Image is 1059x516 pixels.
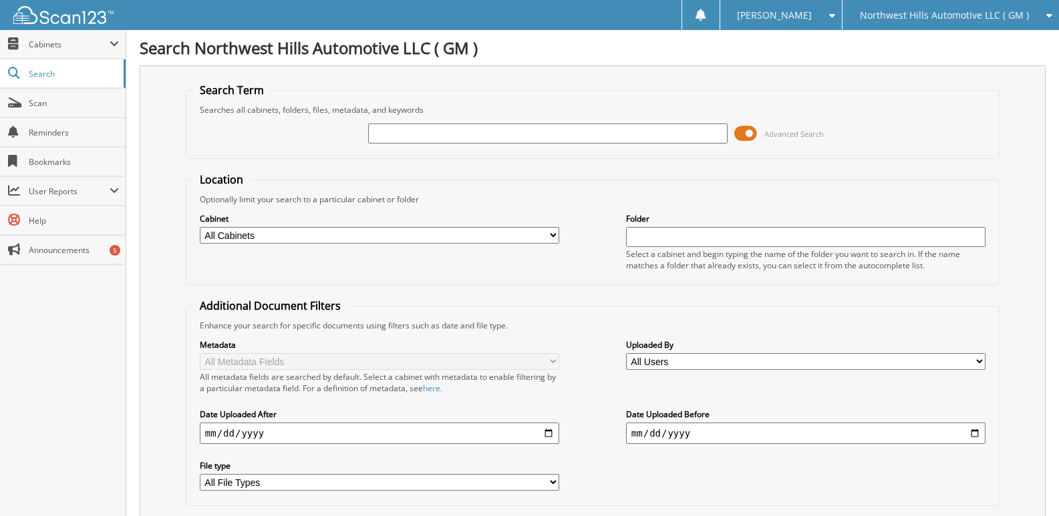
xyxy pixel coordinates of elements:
[992,452,1059,516] iframe: Chat Widget
[193,104,992,115] div: Searches all cabinets, folders, files, metadata, and keywords
[110,245,120,256] div: 5
[29,68,117,79] span: Search
[626,339,986,350] label: Uploaded By
[29,215,119,226] span: Help
[200,339,559,350] label: Metadata
[626,409,986,420] label: Date Uploaded Before
[13,6,114,24] img: scan123-logo-white.svg
[764,129,824,139] span: Advanced Search
[193,172,250,187] legend: Location
[29,244,119,256] span: Announcements
[29,39,110,50] span: Cabinets
[193,320,992,331] div: Enhance your search for specific documents using filters such as date and file type.
[200,460,559,471] label: File type
[140,37,1046,59] h1: Search Northwest Hills Automotive LLC ( GM )
[29,97,119,109] span: Scan
[200,371,559,394] div: All metadata fields are searched by default. Select a cabinet with metadata to enable filtering b...
[626,248,986,271] div: Select a cabinet and begin typing the name of the folder you want to search in. If the name match...
[200,423,559,444] input: start
[193,298,347,313] legend: Additional Document Filters
[737,11,812,19] span: [PERSON_NAME]
[626,423,986,444] input: end
[626,213,986,224] label: Folder
[860,11,1029,19] span: Northwest Hills Automotive LLC ( GM )
[29,127,119,138] span: Reminders
[423,382,440,394] a: here
[193,194,992,205] div: Optionally limit your search to a particular cabinet or folder
[193,83,271,97] legend: Search Term
[200,213,559,224] label: Cabinet
[29,156,119,168] span: Bookmarks
[29,186,110,197] span: User Reports
[200,409,559,420] label: Date Uploaded After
